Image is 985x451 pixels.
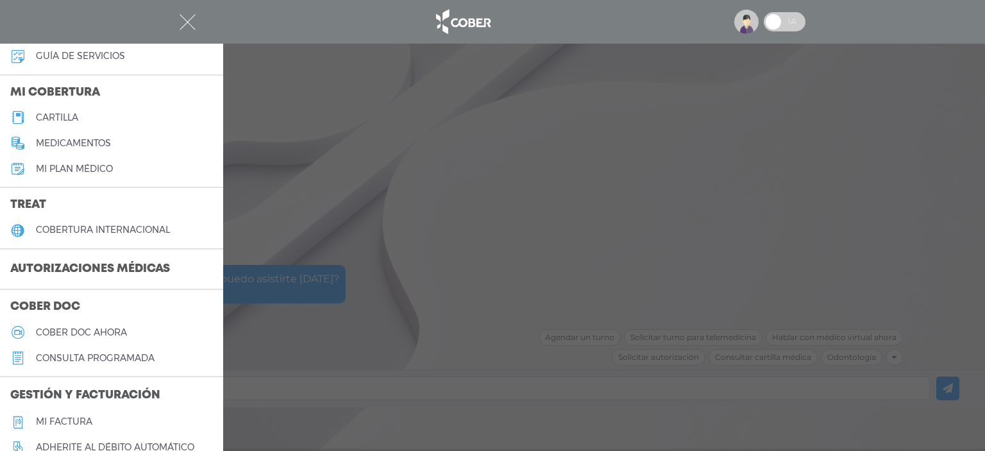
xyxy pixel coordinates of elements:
h5: cobertura internacional [36,225,170,235]
img: logo_cober_home-white.png [429,6,496,37]
img: profile-placeholder.svg [734,10,759,34]
h5: Mi factura [36,416,92,427]
h5: medicamentos [36,138,111,149]
h5: guía de servicios [36,51,125,62]
h5: Mi plan médico [36,164,113,174]
h5: Cober doc ahora [36,327,127,338]
h5: consulta programada [36,353,155,364]
h5: cartilla [36,112,78,123]
img: Cober_menu-close-white.svg [180,14,196,30]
